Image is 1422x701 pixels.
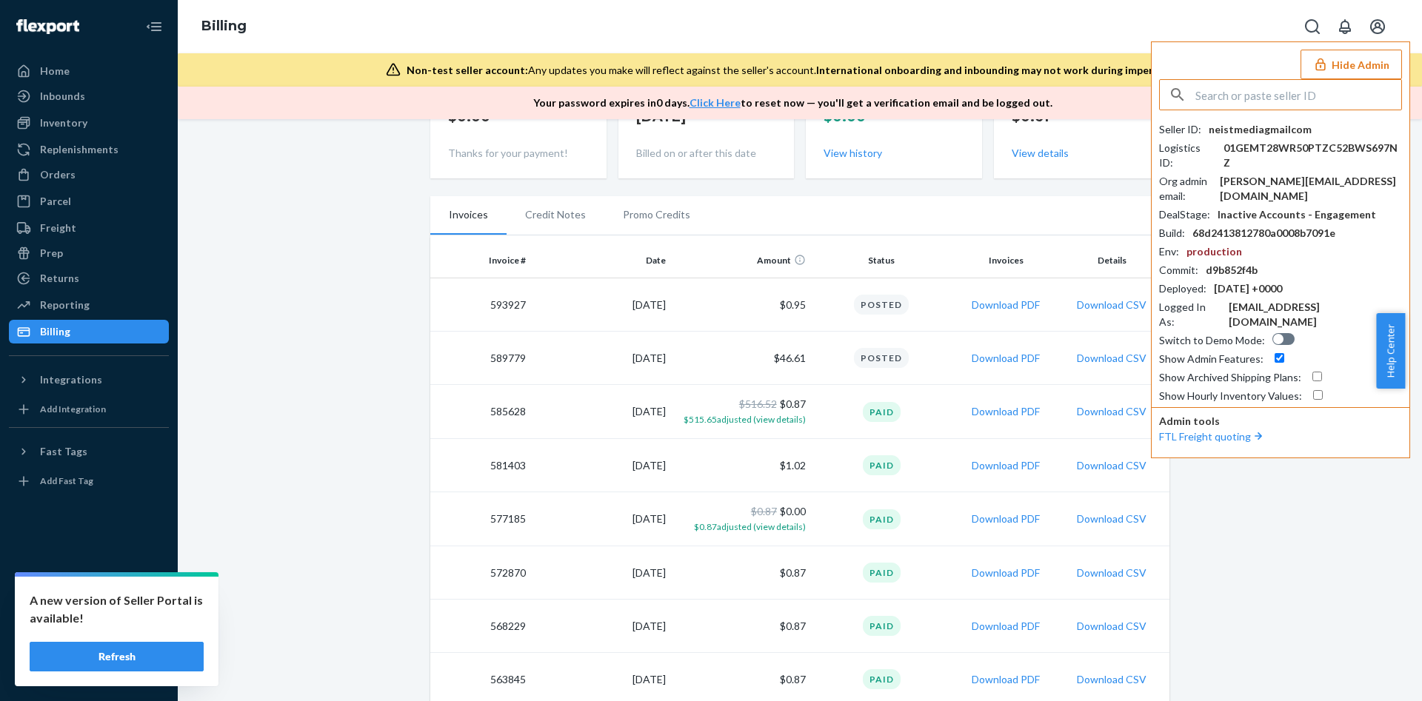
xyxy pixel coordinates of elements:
[532,546,672,600] td: [DATE]
[1077,298,1146,312] button: Download CSV
[16,19,79,34] img: Flexport logo
[1077,619,1146,634] button: Download CSV
[40,271,79,286] div: Returns
[430,492,532,546] td: 577185
[972,619,1040,634] button: Download PDF
[430,385,532,439] td: 585628
[854,295,909,315] div: Posted
[1159,244,1179,259] div: Env :
[1159,333,1265,348] div: Switch to Demo Mode :
[40,324,70,339] div: Billing
[1159,122,1201,137] div: Seller ID :
[9,440,169,463] button: Fast Tags
[1159,414,1402,429] p: Admin tools
[9,216,169,240] a: Freight
[9,660,169,683] button: Give Feedback
[40,403,106,415] div: Add Integration
[1195,80,1401,110] input: Search or paste seller ID
[1159,430,1266,443] a: FTL Freight quoting
[972,672,1040,687] button: Download PDF
[1209,122,1312,137] div: neistmediagmailcom
[9,163,169,187] a: Orders
[9,293,169,317] a: Reporting
[672,439,812,492] td: $1.02
[1061,243,1169,278] th: Details
[532,492,672,546] td: [DATE]
[1159,226,1185,241] div: Build :
[40,246,63,261] div: Prep
[9,584,169,608] a: Settings
[9,266,169,290] a: Returns
[532,600,672,653] td: [DATE]
[1159,174,1212,204] div: Org admin email :
[9,138,169,161] a: Replenishments
[812,243,952,278] th: Status
[1186,244,1242,259] div: production
[684,412,806,426] button: $515.65adjusted (view details)
[1159,300,1221,329] div: Logged In As :
[672,243,812,278] th: Amount
[863,669,901,689] div: Paid
[532,243,672,278] th: Date
[1159,141,1216,170] div: Logistics ID :
[40,372,102,387] div: Integrations
[1159,207,1210,222] div: DealStage :
[672,492,812,546] td: $0.00
[9,368,169,392] button: Integrations
[9,84,169,108] a: Inbounds
[430,600,532,653] td: 568229
[863,509,901,529] div: Paid
[430,196,507,235] li: Invoices
[854,348,909,368] div: Posted
[9,634,169,658] a: Help Center
[190,5,258,48] ol: breadcrumbs
[407,64,528,76] span: Non-test seller account:
[430,332,532,385] td: 589779
[40,474,93,487] div: Add Fast Tag
[636,146,777,161] p: Billed on or after this date
[40,167,76,182] div: Orders
[532,385,672,439] td: [DATE]
[816,64,1200,76] span: International onboarding and inbounding may not work during impersonation.
[533,95,1052,110] p: Your password expires in 0 days . to reset now — you'll get a verification email and be logged out.
[1077,566,1146,580] button: Download CSV
[430,278,532,332] td: 593927
[30,642,204,671] button: Refresh
[672,278,812,332] td: $0.95
[1159,263,1198,278] div: Commit :
[1229,300,1402,329] div: [EMAIL_ADDRESS][DOMAIN_NAME]
[9,398,169,421] a: Add Integration
[430,439,532,492] td: 581403
[1159,389,1302,403] div: Show Hourly Inventory Values :
[201,18,247,34] a: Billing
[1214,281,1282,296] div: [DATE] +0000
[672,546,812,600] td: $0.87
[863,402,901,422] div: Paid
[972,566,1040,580] button: Download PDF
[139,12,169,41] button: Close Navigation
[40,194,71,209] div: Parcel
[40,115,87,130] div: Inventory
[1301,50,1402,79] button: Hide Admin
[1206,263,1258,278] div: d9b852f4b
[40,221,76,235] div: Freight
[972,404,1040,419] button: Download PDF
[824,109,866,125] span: $0.00
[407,63,1200,78] div: Any updates you make will reflect against the seller's account.
[1298,12,1327,41] button: Open Search Box
[694,519,806,534] button: $0.87adjusted (view details)
[1077,672,1146,687] button: Download CSV
[1363,12,1392,41] button: Open account menu
[952,243,1061,278] th: Invoices
[972,512,1040,526] button: Download PDF
[1376,313,1405,389] button: Help Center
[972,458,1040,473] button: Download PDF
[690,96,741,109] a: Click Here
[532,439,672,492] td: [DATE]
[9,111,169,135] a: Inventory
[40,142,118,157] div: Replenishments
[739,398,777,410] span: $516.52
[532,278,672,332] td: [DATE]
[672,385,812,439] td: $0.87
